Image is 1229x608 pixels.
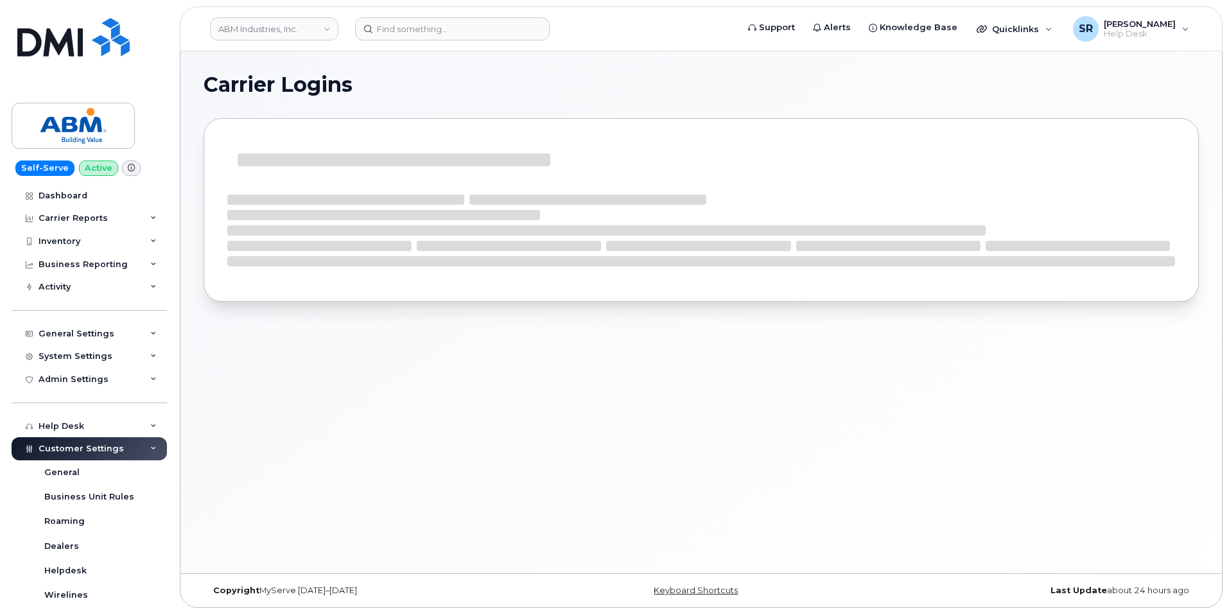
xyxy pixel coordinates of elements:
strong: Last Update [1050,586,1107,595]
div: MyServe [DATE]–[DATE] [204,586,536,596]
strong: Copyright [213,586,259,595]
span: Carrier Logins [204,75,353,94]
div: about 24 hours ago [867,586,1199,596]
a: Keyboard Shortcuts [654,586,738,595]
